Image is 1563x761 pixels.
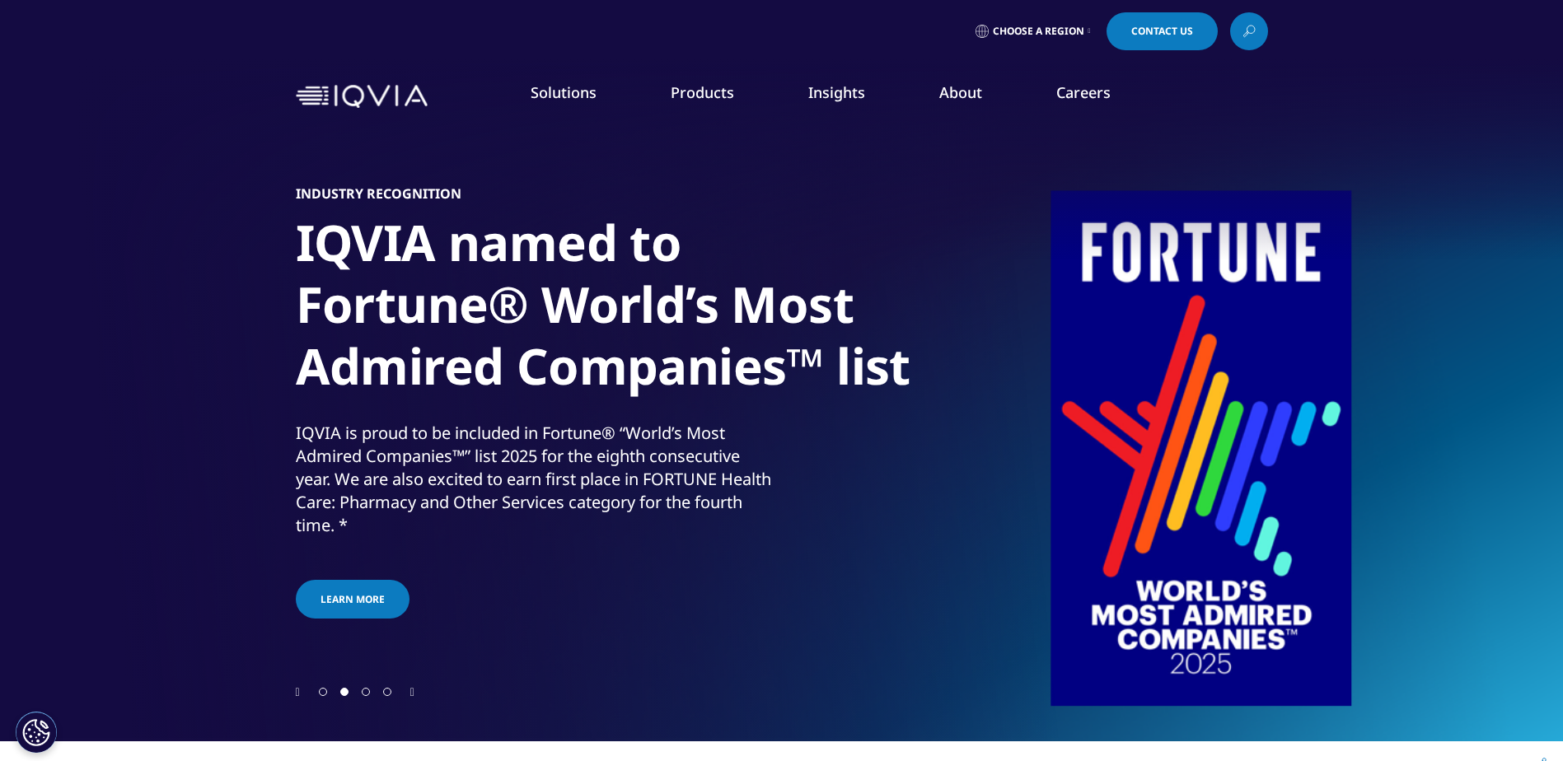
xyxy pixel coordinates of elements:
[296,212,914,407] h1: IQVIA named to Fortune® World’s Most Admired Companies™ list
[321,592,385,606] span: Learn more
[340,688,349,696] span: Go to slide 2
[296,124,1268,684] div: 2 / 4
[1131,26,1193,36] span: Contact Us
[296,185,461,202] h5: Industry Recognition
[671,82,734,102] a: Products
[410,684,414,699] div: Next slide
[939,82,982,102] a: About
[1056,82,1111,102] a: Careers
[383,688,391,696] span: Go to slide 4
[296,85,428,109] img: IQVIA Healthcare Information Technology and Pharma Clinical Research Company
[16,712,57,753] button: Cookies Settings
[531,82,597,102] a: Solutions
[434,58,1268,135] nav: Primary
[362,688,370,696] span: Go to slide 3
[296,684,300,699] div: Previous slide
[808,82,865,102] a: Insights
[296,422,778,547] p: IQVIA is proud to be included in Fortune® “World’s Most Admired Companies™” list 2025 for the eig...
[1107,12,1218,50] a: Contact Us
[993,25,1084,38] span: Choose a Region
[319,688,327,696] span: Go to slide 1
[296,580,409,619] a: Learn more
